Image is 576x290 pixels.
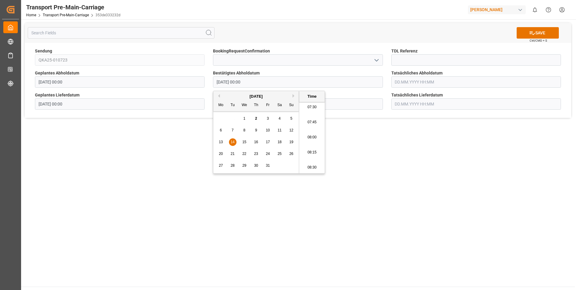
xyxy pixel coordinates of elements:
div: Choose Friday, October 31st, 2025 [264,162,272,169]
button: SAVE [517,27,559,39]
span: 16 [254,140,258,144]
span: 8 [243,128,246,132]
div: We [241,102,248,109]
span: 20 [219,152,223,156]
span: 23 [254,152,258,156]
span: 12 [289,128,293,132]
span: 9 [255,128,257,132]
li: 07:30 [299,100,325,115]
div: Choose Wednesday, October 29th, 2025 [241,162,248,169]
span: Tatsächliches Lieferdatum [391,92,443,98]
li: 08:15 [299,145,325,160]
span: Geplantes Lieferdatum [35,92,80,98]
div: Choose Friday, October 24th, 2025 [264,150,272,158]
div: Fr [264,102,272,109]
div: Choose Saturday, October 25th, 2025 [276,150,283,158]
div: Tu [229,102,236,109]
button: show 0 new notifications [528,3,542,17]
div: Choose Monday, October 27th, 2025 [217,162,225,169]
div: Choose Monday, October 13th, 2025 [217,138,225,146]
span: 28 [230,163,234,168]
div: Choose Saturday, October 4th, 2025 [276,115,283,122]
span: 21 [230,152,234,156]
div: Choose Wednesday, October 22nd, 2025 [241,150,248,158]
div: Choose Sunday, October 5th, 2025 [288,115,295,122]
div: Choose Friday, October 10th, 2025 [264,127,272,134]
span: 4 [279,116,281,121]
span: 2 [255,116,257,121]
span: Tatsächliches Abholdatum [391,70,443,76]
div: Choose Thursday, October 23rd, 2025 [252,150,260,158]
span: 7 [232,128,234,132]
div: Sa [276,102,283,109]
button: Help Center [542,3,555,17]
div: Choose Thursday, October 9th, 2025 [252,127,260,134]
input: DD.MM.YYYY HH:MM [35,98,205,110]
div: Choose Friday, October 17th, 2025 [264,138,272,146]
span: 19 [289,140,293,144]
span: 11 [277,128,281,132]
span: Sendung [35,48,52,54]
div: Choose Wednesday, October 1st, 2025 [241,115,248,122]
div: Choose Thursday, October 2nd, 2025 [252,115,260,122]
span: 3 [267,116,269,121]
div: Choose Sunday, October 12th, 2025 [288,127,295,134]
input: DD.MM.YYYY HH:MM [35,76,205,88]
span: 31 [266,163,270,168]
span: 30 [254,163,258,168]
div: Time [301,93,323,99]
input: DD.MM.YYYY HH:MM [213,76,383,88]
li: 08:00 [299,130,325,145]
div: Choose Tuesday, October 21st, 2025 [229,150,236,158]
input: DD.MM.YYYY HH:MM [391,98,561,110]
div: Choose Tuesday, October 7th, 2025 [229,127,236,134]
div: Choose Saturday, October 18th, 2025 [276,138,283,146]
span: Bestätigtes Abholdatum [213,70,260,76]
span: 17 [266,140,270,144]
button: [PERSON_NAME] [468,4,528,15]
span: 26 [289,152,293,156]
button: open menu [371,55,380,65]
span: Geplantes Abholdatum [35,70,79,76]
div: Su [288,102,295,109]
span: BookingRequestConfirmation [213,48,270,54]
span: 27 [219,163,223,168]
div: Choose Sunday, October 19th, 2025 [288,138,295,146]
span: Ctrl/CMD + S [530,38,547,43]
div: [PERSON_NAME] [468,5,526,14]
div: Choose Monday, October 6th, 2025 [217,127,225,134]
span: 6 [220,128,222,132]
li: 08:30 [299,160,325,175]
span: 13 [219,140,223,144]
span: 22 [242,152,246,156]
div: month 2025-10 [215,113,297,172]
div: Choose Wednesday, October 15th, 2025 [241,138,248,146]
div: Choose Friday, October 3rd, 2025 [264,115,272,122]
span: TDL Referenz [391,48,418,54]
span: 10 [266,128,270,132]
input: Search Fields [28,27,214,39]
div: Choose Saturday, October 11th, 2025 [276,127,283,134]
a: Home [26,13,36,17]
li: 07:45 [299,115,325,130]
div: Mo [217,102,225,109]
div: Choose Tuesday, October 28th, 2025 [229,162,236,169]
button: Previous Month [216,94,220,98]
span: 5 [290,116,293,121]
span: 29 [242,163,246,168]
div: Choose Thursday, October 16th, 2025 [252,138,260,146]
div: Choose Thursday, October 30th, 2025 [252,162,260,169]
span: 25 [277,152,281,156]
div: Choose Sunday, October 26th, 2025 [288,150,295,158]
input: DD.MM.YYYY HH:MM [391,76,561,88]
div: Th [252,102,260,109]
button: Next Month [293,94,296,98]
span: 14 [230,140,234,144]
span: 24 [266,152,270,156]
a: Transport Pre-Main-Carriage [43,13,89,17]
div: Transport Pre-Main-Carriage [26,3,121,12]
span: 15 [242,140,246,144]
div: Choose Wednesday, October 8th, 2025 [241,127,248,134]
span: 18 [277,140,281,144]
span: 1 [243,116,246,121]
